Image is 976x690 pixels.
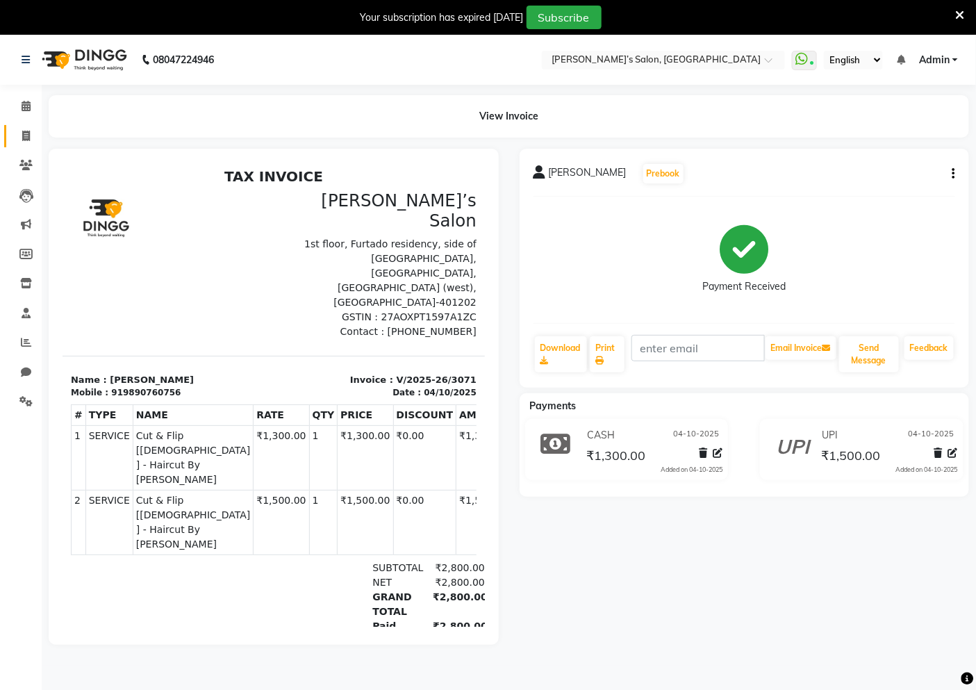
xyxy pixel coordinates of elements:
p: Invoice : V/2025-26/3071 [220,211,414,224]
input: enter email [631,335,765,361]
a: Print [590,336,624,372]
div: Paid [301,457,362,471]
div: Your subscription has expired [DATE] [361,10,524,25]
a: Feedback [904,336,954,360]
p: Contact : [PHONE_NUMBER] [220,162,414,176]
b: 08047224946 [153,40,214,79]
span: Admin [919,53,950,67]
td: ₹1,300.00 [394,263,449,328]
h3: [PERSON_NAME]’s Salon [220,28,414,69]
th: NAME [70,243,191,263]
td: SERVICE [23,328,70,393]
td: SERVICE [23,263,70,328]
div: Added on 04-10-2025 [896,465,958,475]
span: Payments [530,400,577,412]
p: Name : [PERSON_NAME] [8,211,203,224]
div: GRAND TOTAL [301,427,362,457]
div: NET [301,413,362,427]
th: RATE [191,243,247,263]
img: logo [35,40,131,79]
td: ₹0.00 [331,328,394,393]
span: Cut & Flip [[DEMOGRAPHIC_DATA] ] - Haircut By [PERSON_NAME] [74,266,188,325]
div: ₹2,800.00 [362,413,422,427]
td: ₹1,300.00 [191,263,247,328]
td: ₹1,500.00 [191,328,247,393]
th: DISCOUNT [331,243,394,263]
th: TYPE [23,243,70,263]
span: CASH [587,428,615,443]
th: QTY [247,243,275,263]
div: Added on 04-10-2025 [661,465,722,475]
button: Prebook [643,164,684,183]
span: [PERSON_NAME] [549,165,627,185]
span: 04-10-2025 [673,428,719,443]
div: Mobile : [8,224,46,236]
span: ₹1,500.00 [822,447,881,467]
button: Send Message [839,336,899,372]
div: 04/10/2025 [361,224,414,236]
p: 1st floor, Furtado residency, side of [GEOGRAPHIC_DATA], [GEOGRAPHIC_DATA], [GEOGRAPHIC_DATA] (we... [220,74,414,147]
button: Subscribe [527,6,602,29]
td: 2 [9,328,24,393]
td: ₹0.00 [331,263,394,328]
div: Date : [330,224,358,236]
h2: TAX INVOICE [8,6,414,22]
div: 919890760756 [49,224,118,236]
td: ₹1,300.00 [275,263,331,328]
div: View Invoice [49,95,969,138]
th: AMOUNT [394,243,449,263]
a: Download [535,336,588,372]
p: GSTIN : 27AOXPT1597A1ZC [220,147,414,162]
span: Cut & Flip [[DEMOGRAPHIC_DATA] ] - Haircut By [PERSON_NAME] [74,331,188,389]
div: Payment Received [702,280,786,295]
div: ₹2,800.00 [362,457,422,471]
th: # [9,243,24,263]
span: UPI [822,428,838,443]
td: ₹1,500.00 [275,328,331,393]
div: ₹2,800.00 [362,427,422,457]
div: SUBTOTAL [301,398,362,413]
td: ₹1,500.00 [394,328,449,393]
span: ₹1,300.00 [586,447,645,467]
td: 1 [247,328,275,393]
td: 1 [9,263,24,328]
button: Email Invoice [766,336,836,360]
th: PRICE [275,243,331,263]
div: ₹2,800.00 [362,398,422,413]
td: 1 [247,263,275,328]
span: 04-10-2025 [909,428,954,443]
